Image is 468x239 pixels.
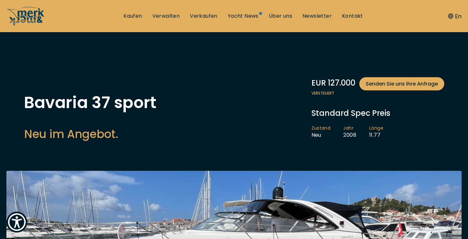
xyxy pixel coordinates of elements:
[269,13,292,20] a: Über uns
[311,90,444,96] span: Versteuert
[24,95,157,111] h1: Bavaria 37 sport
[311,125,344,139] li: Neu
[342,13,363,20] a: Kontakt
[369,125,383,132] span: Länge
[311,77,444,90] div: EUR 127.000
[343,125,356,132] span: Jahr
[311,108,390,118] span: Standard Spec Preis
[359,77,444,90] a: Senden Sie uns Ihre Anfrage
[152,13,180,20] a: Verwalten
[369,125,396,139] li: 11.77
[343,125,369,139] li: 2008
[448,12,462,21] button: En
[123,13,142,20] a: Kaufen
[190,13,217,20] a: Verkaufen
[6,212,27,233] button: Show Accessibility Preferences
[366,80,438,88] span: Senden Sie uns Ihre Anfrage
[302,13,332,20] a: Newsletter
[228,13,259,20] a: Yacht News
[311,125,331,132] span: Zustand
[24,126,157,142] h2: Neu im Angebot.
